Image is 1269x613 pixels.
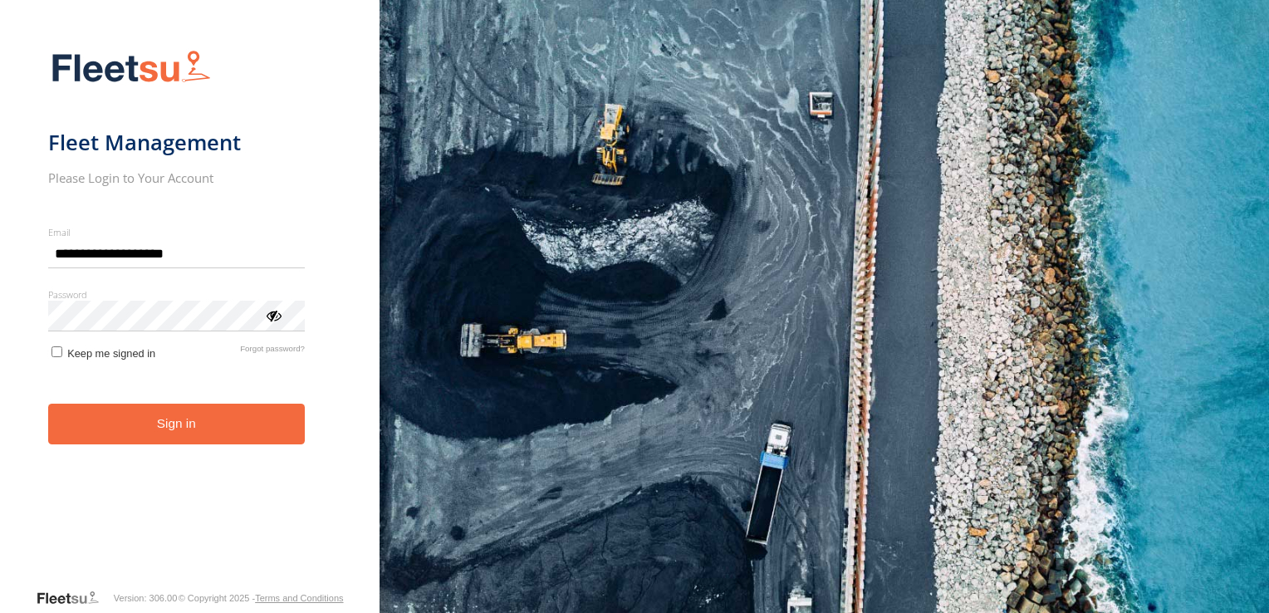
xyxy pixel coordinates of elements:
label: Email [48,226,305,238]
div: Version: 306.00 [114,593,177,603]
div: © Copyright 2025 - [179,593,344,603]
h2: Please Login to Your Account [48,169,305,186]
img: Fleetsu [48,47,214,89]
form: main [48,40,331,588]
label: Password [48,288,305,301]
a: Terms and Conditions [255,593,343,603]
input: Keep me signed in [51,346,62,357]
span: Keep me signed in [67,347,155,360]
h1: Fleet Management [48,129,305,156]
button: Sign in [48,404,305,444]
a: Forgot password? [240,344,305,360]
a: Visit our Website [36,590,112,606]
div: ViewPassword [265,306,282,323]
